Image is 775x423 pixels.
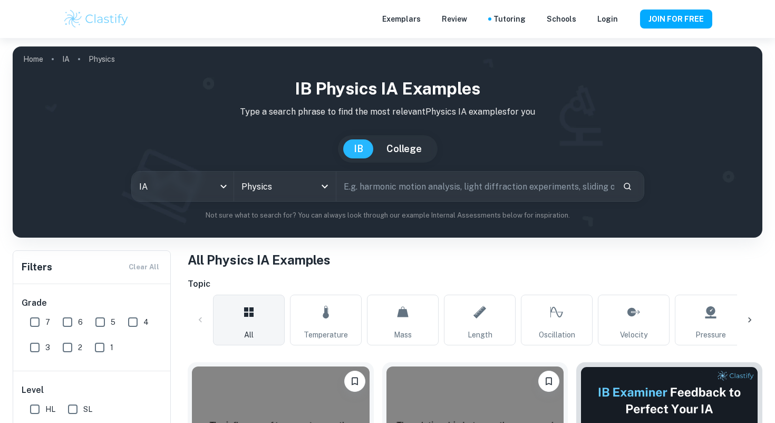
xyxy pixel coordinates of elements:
button: Please log in to bookmark exemplars [538,371,559,392]
span: Pressure [695,329,726,341]
p: Not sure what to search for? You can always look through our example Internal Assessments below f... [21,210,754,221]
h6: Filters [22,260,52,275]
img: profile cover [13,46,762,238]
span: 1 [110,342,113,353]
span: Velocity [620,329,647,341]
span: 3 [45,342,50,353]
span: 5 [111,316,115,328]
button: IB [343,139,374,158]
a: Schools [547,13,576,25]
button: Open [317,179,332,194]
span: 4 [143,316,149,328]
h1: All Physics IA Examples [188,250,762,269]
p: Exemplars [382,13,421,25]
span: Temperature [304,329,348,341]
p: Physics [89,53,115,65]
h1: IB Physics IA examples [21,76,754,101]
span: 6 [78,316,83,328]
span: 2 [78,342,82,353]
button: Search [618,177,636,195]
p: Review [442,13,467,25]
span: HL [45,403,55,415]
button: Please log in to bookmark exemplars [344,371,365,392]
a: Home [23,52,43,67]
p: Type a search phrase to find the most relevant Physics IA examples for you [21,106,754,118]
h6: Grade [22,297,163,309]
button: Help and Feedback [626,16,632,22]
div: IA [132,172,234,201]
button: College [376,139,432,158]
a: Tutoring [493,13,526,25]
button: JOIN FOR FREE [640,10,712,29]
span: Oscillation [539,329,575,341]
span: All [244,329,254,341]
span: Mass [394,329,412,341]
input: E.g. harmonic motion analysis, light diffraction experiments, sliding objects down a ramp... [336,172,614,201]
span: 7 [45,316,50,328]
a: Login [597,13,618,25]
span: Length [468,329,492,341]
span: SL [83,403,92,415]
a: IA [62,52,70,67]
h6: Topic [188,278,762,290]
img: Clastify logo [63,8,130,30]
h6: Level [22,384,163,397]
